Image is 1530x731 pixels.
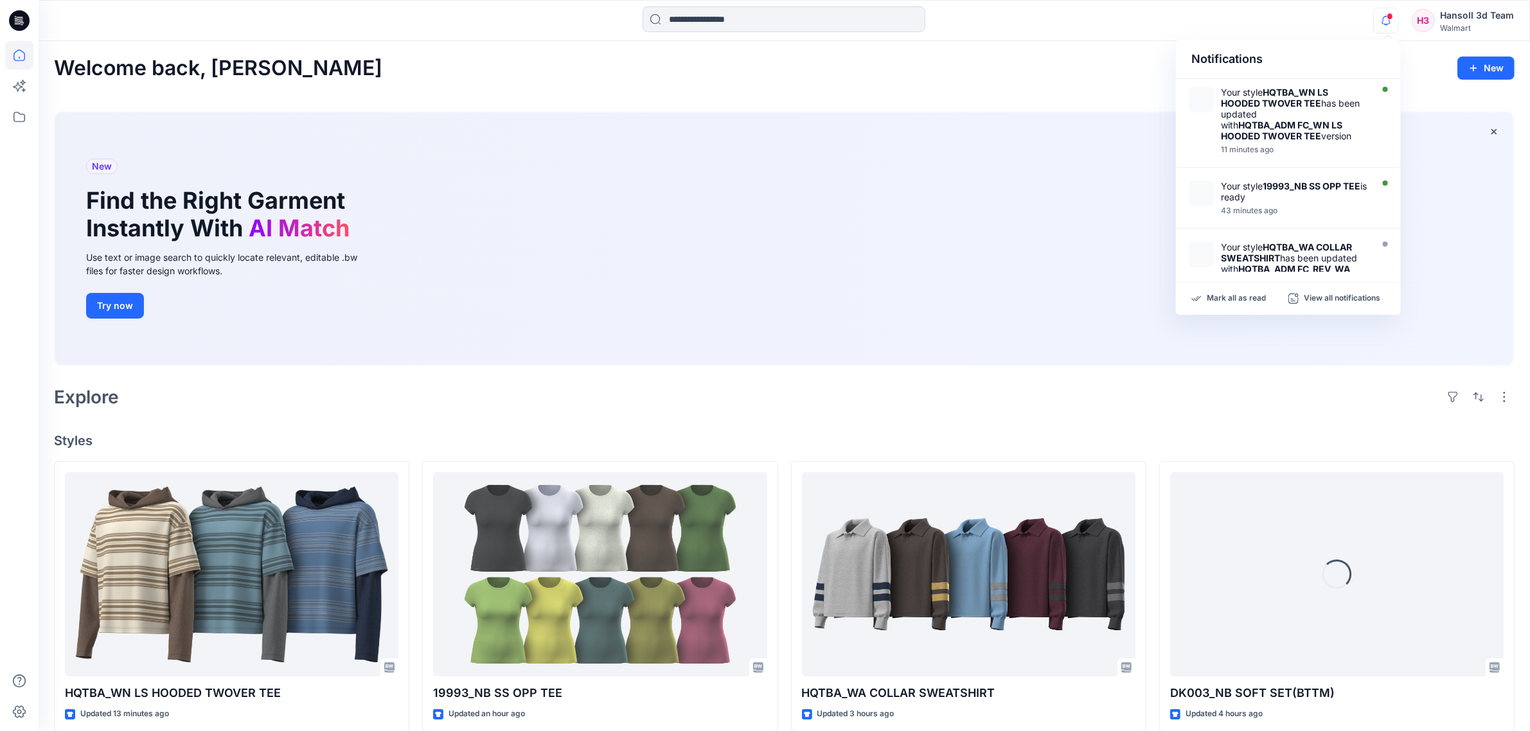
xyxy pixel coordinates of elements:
div: H3 [1412,9,1435,32]
h1: Find the Right Garment Instantly With [86,187,356,242]
span: New [92,159,112,174]
strong: HQTBA_WN LS HOODED TWOVER TEE [1221,87,1328,109]
div: Use text or image search to quickly locate relevant, editable .bw files for faster design workflows. [86,251,375,277]
div: Notifications [1176,40,1401,79]
strong: HQTBA_WA COLLAR SWEATSHIRT [1221,242,1352,263]
h2: Welcome back, [PERSON_NAME] [54,57,382,80]
p: HQTBA_WA COLLAR SWEATSHIRT [802,684,1135,702]
div: Tuesday, October 14, 2025 06:00 [1221,206,1369,215]
div: Hansoll 3d Team [1440,8,1514,23]
button: Try now [86,293,144,319]
img: 19993_ADM_NB SS OPP TEE [1189,181,1214,206]
p: 19993_NB SS OPP TEE [433,684,767,702]
strong: HQTBA_ADM FC_WN LS HOODED TWOVER TEE [1221,119,1342,141]
img: HQTBA_ADM FC_REV_WA COLLAR SWEATSHIRT [1189,242,1214,267]
strong: 19993_NB SS OPP TEE [1263,181,1360,191]
p: Updated 4 hours ago [1186,707,1263,721]
a: HQTBA_WN LS HOODED TWOVER TEE [65,472,398,676]
span: AI Match [249,214,350,242]
p: Mark all as read [1207,293,1266,304]
p: View all notifications [1304,293,1380,304]
img: HQTBA_ADM FC_WN LS HOODED TWOVER TEE [1189,87,1214,112]
h4: Styles [54,433,1515,448]
a: HQTBA_WA COLLAR SWEATSHIRT [802,472,1135,676]
p: Updated an hour ago [449,707,525,721]
p: DK003_NB SOFT SET(BTTM) [1170,684,1504,702]
h2: Explore [54,387,119,407]
div: Tuesday, October 14, 2025 06:33 [1221,145,1369,154]
a: 19993_NB SS OPP TEE [433,472,767,676]
div: Walmart [1440,23,1514,33]
p: HQTBA_WN LS HOODED TWOVER TEE [65,684,398,702]
p: Updated 13 minutes ago [80,707,169,721]
button: New [1457,57,1515,80]
div: Your style is ready [1221,181,1369,202]
div: Your style has been updated with version [1221,242,1369,285]
p: Updated 3 hours ago [817,707,894,721]
div: Your style has been updated with version [1221,87,1369,141]
strong: HQTBA_ADM FC_REV_WA COLLAR SWEATSHIRT [1221,263,1350,285]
